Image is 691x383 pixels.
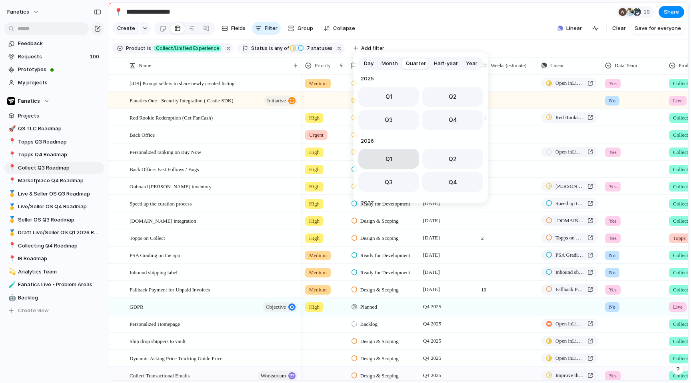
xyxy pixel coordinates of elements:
[385,155,392,163] span: Q1
[402,57,430,70] button: Quarter
[358,74,483,84] span: 2025
[434,60,458,68] span: Half-year
[449,178,457,186] span: Q4
[449,116,457,124] span: Q4
[422,87,483,107] button: Q2
[377,57,402,70] button: Month
[385,92,392,101] span: Q1
[462,57,481,70] button: Year
[422,110,483,130] button: Q4
[364,60,373,68] span: Day
[385,116,393,124] span: Q3
[358,87,419,107] button: Q1
[449,155,457,163] span: Q2
[385,178,393,186] span: Q3
[430,57,462,70] button: Half-year
[360,57,377,70] button: Day
[358,198,483,208] span: 2027
[358,136,483,146] span: 2026
[358,149,419,169] button: Q1
[358,172,419,192] button: Q3
[358,110,419,130] button: Q3
[466,60,477,68] span: Year
[422,149,483,169] button: Q2
[381,60,398,68] span: Month
[449,92,457,101] span: Q2
[422,172,483,192] button: Q4
[406,60,426,68] span: Quarter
